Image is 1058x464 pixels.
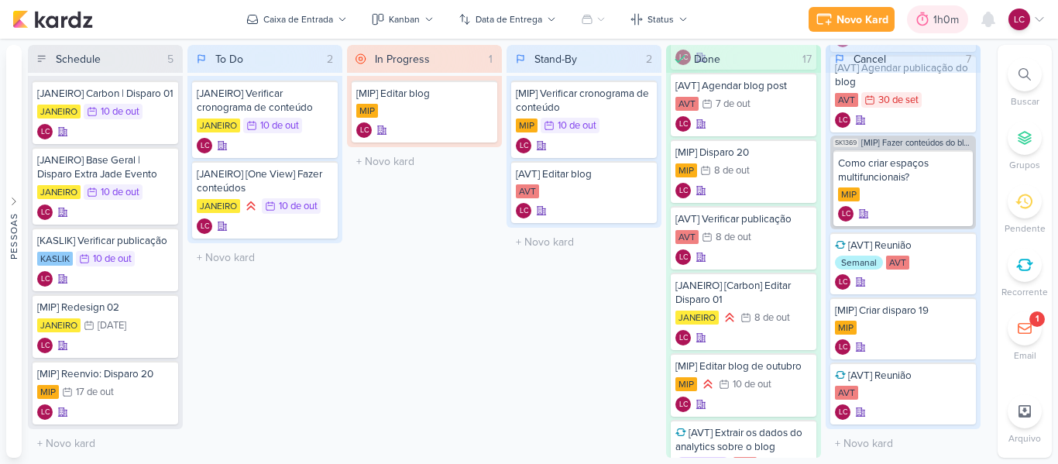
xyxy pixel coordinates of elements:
[350,150,499,173] input: + Novo kard
[675,397,691,412] div: Laís Costa
[835,304,971,318] div: [MIP] Criar disparo 19
[839,409,847,417] p: LC
[260,121,299,131] div: 10 de out
[675,97,699,111] div: AVT
[861,139,973,147] span: [MIP] Fazer conteúdos do blog de MIP (Setembro e Outubro)
[201,143,209,150] p: LC
[516,203,531,218] div: Criador(a): Laís Costa
[356,104,378,118] div: MIP
[360,127,369,135] p: LC
[675,79,812,93] div: [AVT] Agendar blog post
[796,51,818,67] div: 17
[1011,95,1039,108] p: Buscar
[679,401,688,409] p: LC
[1009,158,1040,172] p: Grupos
[516,184,539,198] div: AVT
[31,432,180,455] input: + Novo kard
[37,252,73,266] div: KASLIK
[197,199,240,213] div: JANEIRO
[483,51,499,67] div: 1
[37,385,59,399] div: MIP
[356,122,372,138] div: Laís Costa
[675,230,699,244] div: AVT
[839,117,847,125] p: LC
[675,212,812,226] div: [AVT] Verificar publicação
[835,369,971,383] div: [AVT] Reunião
[37,271,53,287] div: Laís Costa
[37,234,173,248] div: [KASLIK] Verificar publicação
[6,45,22,458] button: Pessoas
[675,397,691,412] div: Criador(a): Laís Costa
[41,342,50,350] p: LC
[101,187,139,198] div: 10 de out
[37,153,173,181] div: [JANEIRO] Base Geral | Disparo Extra Jade Evento
[835,274,850,290] div: Criador(a): Laís Costa
[37,124,53,139] div: Laís Costa
[201,223,209,231] p: LC
[829,432,977,455] input: + Novo kard
[197,167,333,195] div: [JANEIRO] [One View] Fazer conteúdos
[1008,9,1030,30] div: Laís Costa
[835,274,850,290] div: Laís Costa
[679,187,688,195] p: LC
[679,335,688,342] p: LC
[675,377,697,391] div: MIP
[675,116,691,132] div: Laís Costa
[101,107,139,117] div: 10 de out
[835,321,857,335] div: MIP
[197,138,212,153] div: Laís Costa
[510,231,658,253] input: + Novo kard
[933,12,964,28] div: 1h0m
[37,301,173,314] div: [MIP] Redesign 02
[835,339,850,355] div: Laís Costa
[1001,285,1048,299] p: Recorrente
[675,330,691,345] div: Criador(a): Laís Costa
[716,99,751,109] div: 7 de out
[700,376,716,392] div: Prioridade Alta
[516,119,538,132] div: MIP
[722,310,737,325] div: Prioridade Alta
[754,313,790,323] div: 8 de out
[520,208,528,215] p: LC
[37,318,81,332] div: JANEIRO
[243,198,259,214] div: Prioridade Alta
[733,380,771,390] div: 10 de out
[716,232,751,242] div: 8 de out
[809,7,895,32] button: Novo Kard
[1005,222,1046,235] p: Pendente
[1008,431,1041,445] p: Arquivo
[37,205,53,220] div: Laís Costa
[835,112,850,128] div: Criador(a): Laís Costa
[197,119,240,132] div: JANEIRO
[675,249,691,265] div: Laís Costa
[839,279,847,287] p: LC
[835,386,858,400] div: AVT
[675,279,812,307] div: [JANEIRO] [Carbon] Editar Disparo 01
[356,122,372,138] div: Criador(a): Laís Costa
[675,183,691,198] div: Criador(a): Laís Costa
[191,246,339,269] input: + Novo kard
[675,311,719,325] div: JANEIRO
[675,426,812,454] div: [AVT] Extrair os dados do analytics sobre o blog
[835,404,850,420] div: Criador(a): Laís Costa
[838,206,854,222] div: Criador(a): Laís Costa
[640,51,658,67] div: 2
[516,138,531,153] div: Criador(a): Laís Costa
[835,112,850,128] div: Laís Costa
[516,138,531,153] div: Laís Costa
[37,124,53,139] div: Criador(a): Laís Costa
[998,57,1052,108] li: Ctrl + F
[37,404,53,420] div: Laís Costa
[835,239,971,253] div: [AVT] Reunião
[279,201,318,211] div: 10 de out
[520,143,528,150] p: LC
[675,146,812,160] div: [MIP] Disparo 20
[1014,349,1036,363] p: Email
[37,367,173,381] div: [MIP] Reenvio: Disparo 20
[37,404,53,420] div: Criador(a): Laís Costa
[1014,12,1025,26] p: LC
[37,105,81,119] div: JANEIRO
[839,344,847,352] p: LC
[93,254,132,264] div: 10 de out
[675,183,691,198] div: Laís Costa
